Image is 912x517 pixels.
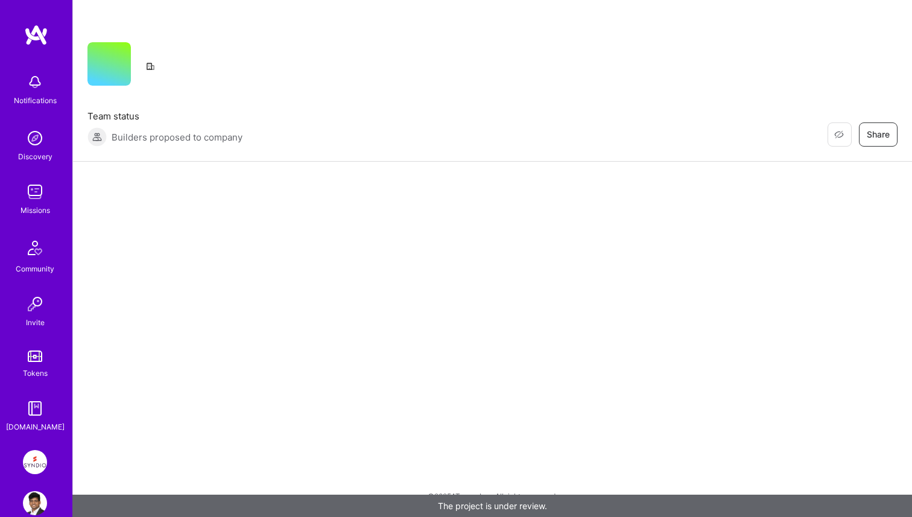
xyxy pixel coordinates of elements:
a: User Avatar [20,491,50,515]
img: Builders proposed to company [87,127,107,147]
i: icon CompanyGray [145,62,155,71]
div: Discovery [18,150,52,163]
i: icon EyeClosed [834,130,844,139]
div: Missions [21,204,50,217]
button: Share [859,122,898,147]
a: Syndio: Transformation Engine Modernization [20,450,50,474]
div: Invite [26,316,45,329]
img: User Avatar [23,491,47,515]
div: Notifications [14,94,57,107]
span: Share [867,128,890,141]
img: teamwork [23,180,47,204]
img: guide book [23,396,47,420]
span: Team status [87,110,242,122]
img: Syndio: Transformation Engine Modernization [23,450,47,474]
div: Tokens [23,367,48,379]
img: discovery [23,126,47,150]
img: bell [23,70,47,94]
div: The project is under review. [72,495,912,517]
div: Community [16,262,54,275]
img: logo [24,24,48,46]
img: tokens [28,350,42,362]
div: [DOMAIN_NAME] [6,420,65,433]
img: Community [21,233,49,262]
span: Builders proposed to company [112,131,242,144]
img: Invite [23,292,47,316]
